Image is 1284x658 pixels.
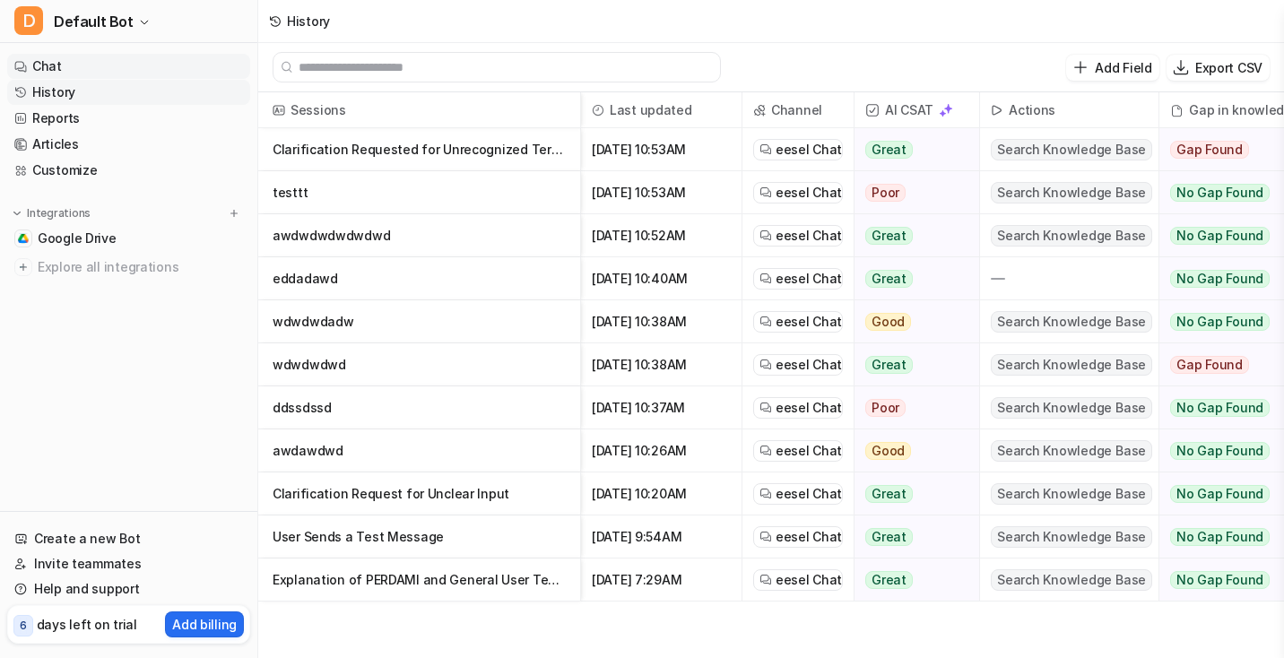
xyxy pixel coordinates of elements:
span: No Gap Found [1170,270,1270,288]
a: eesel Chat [759,399,837,417]
span: [DATE] 10:52AM [588,214,734,257]
span: [DATE] 10:38AM [588,343,734,386]
a: Customize [7,158,250,183]
span: [DATE] 10:40AM [588,257,734,300]
span: Explore all integrations [38,253,243,281]
a: eesel Chat [759,442,837,460]
a: Help and support [7,576,250,602]
img: eeselChat [759,316,772,328]
span: No Gap Found [1170,184,1270,202]
span: Search Knowledge Base [991,526,1152,548]
a: eesel Chat [759,141,837,159]
span: Search Knowledge Base [991,440,1152,462]
button: Great [855,214,968,257]
button: Great [855,472,968,515]
span: Great [865,571,913,589]
span: Gap Found [1170,356,1249,374]
span: Good [865,313,911,331]
span: No Gap Found [1170,571,1270,589]
img: eeselChat [759,359,772,371]
img: Google Drive [18,233,29,244]
span: [DATE] 10:38AM [588,300,734,343]
img: eeselChat [759,229,772,242]
img: eeselChat [759,445,772,457]
span: No Gap Found [1170,313,1270,331]
span: Search Knowledge Base [991,483,1152,505]
p: days left on trial [37,615,137,634]
button: Great [855,515,968,558]
span: No Gap Found [1170,399,1270,417]
a: Explore all integrations [7,255,250,280]
p: Add billing [172,615,237,634]
span: Search Knowledge Base [991,569,1152,591]
a: Invite teammates [7,551,250,576]
span: Last updated [588,92,734,128]
button: Add billing [165,611,244,637]
span: [DATE] 10:26AM [588,429,734,472]
p: eddadawd [273,257,566,300]
span: [DATE] 10:37AM [588,386,734,429]
a: History [7,80,250,105]
span: eesel Chat [776,528,842,546]
span: D [14,6,43,35]
span: Search Knowledge Base [991,182,1152,203]
p: wdwdwdwd [273,343,566,386]
h2: Actions [1009,92,1055,128]
img: eeselChat [759,531,772,543]
span: Search Knowledge Base [991,354,1152,376]
a: Articles [7,132,250,157]
span: eesel Chat [776,227,842,245]
a: Create a new Bot [7,526,250,551]
span: eesel Chat [776,485,842,503]
span: eesel Chat [776,141,842,159]
a: eesel Chat [759,528,837,546]
span: Search Knowledge Base [991,225,1152,247]
p: Clarification Requested for Unrecognized Term 'testt' [273,128,566,171]
span: [DATE] 9:54AM [588,515,734,558]
span: Great [865,141,913,159]
span: No Gap Found [1170,227,1270,245]
p: awdwdwdwdwdwd [273,214,566,257]
p: wdwdwdadw [273,300,566,343]
span: No Gap Found [1170,528,1270,546]
span: Channel [750,92,846,128]
button: Great [855,343,968,386]
p: Export CSV [1195,58,1262,77]
span: eesel Chat [776,313,842,331]
span: Great [865,356,913,374]
span: No Gap Found [1170,442,1270,460]
img: eeselChat [759,186,772,199]
button: Poor [855,386,968,429]
a: eesel Chat [759,571,837,589]
a: eesel Chat [759,184,837,202]
a: eesel Chat [759,227,837,245]
span: [DATE] 7:29AM [588,558,734,602]
img: expand menu [11,207,23,220]
p: Clarification Request for Unclear Input [273,472,566,515]
button: Add Field [1066,55,1158,81]
img: eeselChat [759,143,772,156]
a: Chat [7,54,250,79]
span: Poor [865,184,906,202]
a: eesel Chat [759,356,837,374]
a: Google DriveGoogle Drive [7,226,250,251]
span: eesel Chat [776,442,842,460]
p: User Sends a Test Message [273,515,566,558]
img: eeselChat [759,488,772,500]
span: [DATE] 10:20AM [588,472,734,515]
button: Good [855,300,968,343]
span: Good [865,442,911,460]
span: Poor [865,399,906,417]
span: eesel Chat [776,270,842,288]
p: Integrations [27,206,91,221]
button: Great [855,257,968,300]
span: Great [865,270,913,288]
div: History [287,12,330,30]
a: eesel Chat [759,313,837,331]
p: Add Field [1095,58,1151,77]
a: eesel Chat [759,485,837,503]
img: eeselChat [759,402,772,414]
p: awdawdwd [273,429,566,472]
span: eesel Chat [776,571,842,589]
button: Great [855,128,968,171]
